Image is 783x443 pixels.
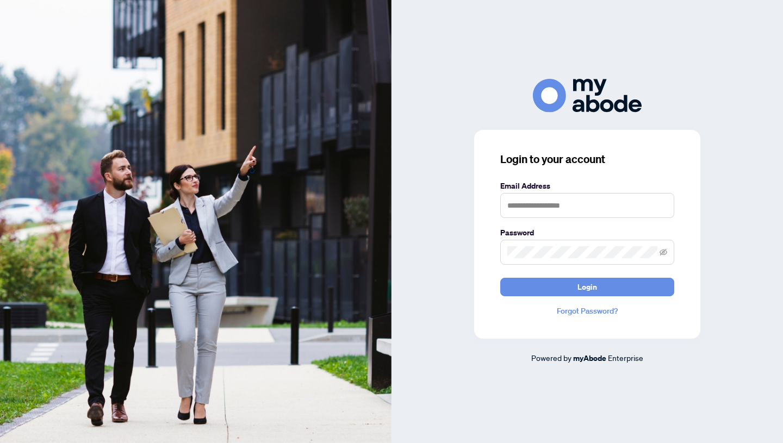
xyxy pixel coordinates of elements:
a: Forgot Password? [500,305,674,317]
label: Password [500,227,674,239]
span: Login [577,278,597,296]
label: Email Address [500,180,674,192]
h3: Login to your account [500,152,674,167]
span: Powered by [531,353,571,363]
button: Login [500,278,674,296]
span: eye-invisible [660,248,667,256]
a: myAbode [573,352,606,364]
span: Enterprise [608,353,643,363]
img: ma-logo [533,79,642,112]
